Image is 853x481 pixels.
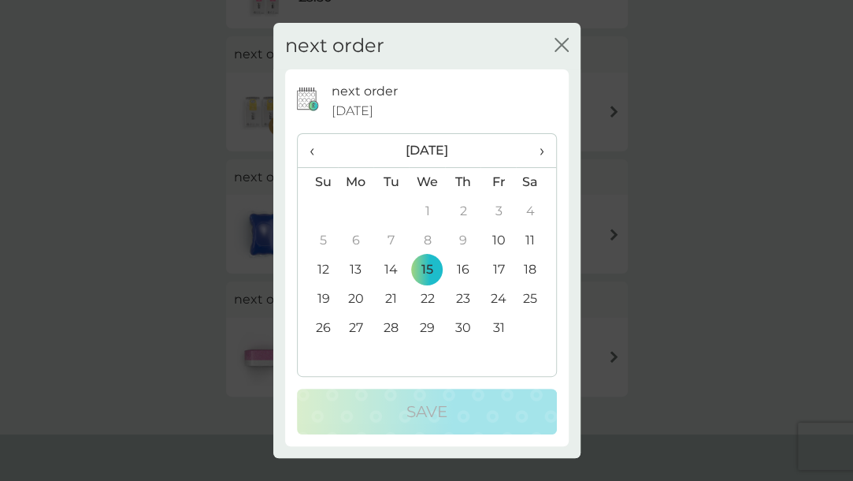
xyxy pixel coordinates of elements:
td: 2 [445,197,480,226]
button: close [554,38,569,54]
p: Save [406,399,447,424]
td: 10 [480,226,516,255]
td: 19 [298,285,338,314]
th: Su [298,167,338,197]
p: next order [332,81,398,102]
td: 3 [480,197,516,226]
td: 7 [373,226,409,255]
th: Tu [373,167,409,197]
td: 31 [480,314,516,343]
td: 25 [516,285,555,314]
td: 30 [445,314,480,343]
td: 12 [298,255,338,285]
td: 26 [298,314,338,343]
td: 9 [445,226,480,255]
td: 23 [445,285,480,314]
td: 14 [373,255,409,285]
td: 16 [445,255,480,285]
td: 29 [409,314,445,343]
td: 17 [480,255,516,285]
td: 28 [373,314,409,343]
td: 21 [373,285,409,314]
td: 27 [338,314,374,343]
td: 22 [409,285,445,314]
button: Save [297,389,557,434]
td: 5 [298,226,338,255]
td: 6 [338,226,374,255]
th: We [409,167,445,197]
h2: next order [285,35,384,58]
td: 18 [516,255,555,285]
span: [DATE] [332,101,373,121]
td: 15 [409,255,445,285]
span: › [528,134,543,167]
span: ‹ [310,134,326,167]
td: 20 [338,285,374,314]
th: Fr [480,167,516,197]
td: 1 [409,197,445,226]
td: 4 [516,197,555,226]
th: [DATE] [338,134,517,168]
td: 11 [516,226,555,255]
th: Sa [516,167,555,197]
td: 13 [338,255,374,285]
td: 8 [409,226,445,255]
th: Th [445,167,480,197]
td: 24 [480,285,516,314]
th: Mo [338,167,374,197]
